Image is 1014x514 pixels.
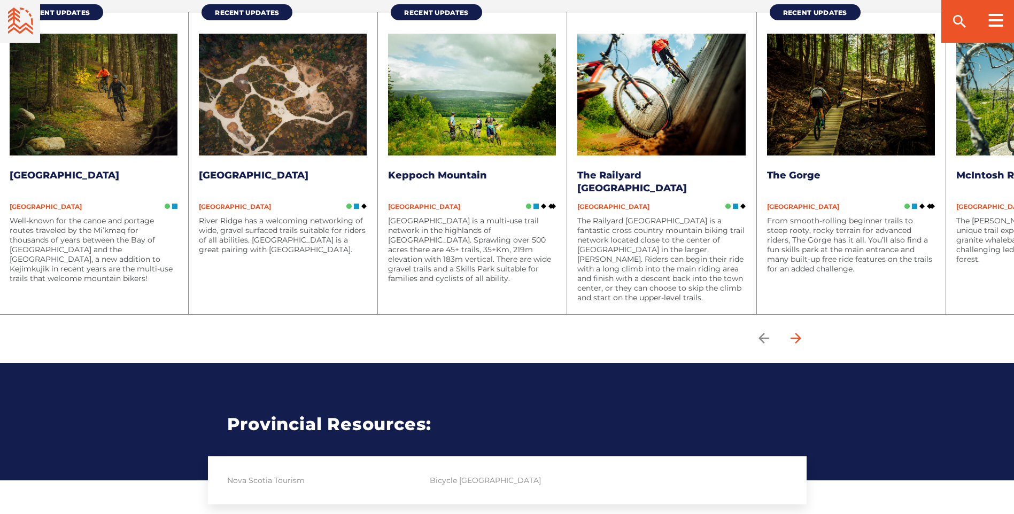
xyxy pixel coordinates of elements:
[756,330,772,346] ion-icon: arrow back
[951,13,968,30] ion-icon: search
[354,204,359,209] img: Blue Square
[227,476,305,485] a: Nova Scotia Tourism
[388,203,460,211] span: [GEOGRAPHIC_DATA]
[770,4,861,20] a: Recent Updates
[208,363,807,480] h2: Provincial Resources:
[904,204,910,209] img: Green Circle
[26,9,90,17] span: Recent Updates
[577,203,649,211] span: [GEOGRAPHIC_DATA]
[391,4,482,20] a: Recent Updates
[199,203,271,211] span: [GEOGRAPHIC_DATA]
[10,216,177,283] p: Well-known for the canoe and portage routes traveled by the Mi’kmaq for thousands of years betwee...
[725,204,731,209] img: Green Circle
[533,204,539,209] img: Blue Square
[361,204,367,209] img: Black Diamond
[199,34,367,155] img: River Ridge Common Mountain Bike Trails in New Germany, NS
[788,330,804,346] ion-icon: arrow forward
[577,216,745,302] p: The Railyard [GEOGRAPHIC_DATA] is a fantastic cross country mountain biking trail network located...
[767,169,821,181] a: The Gorge
[919,204,925,209] img: Black Diamond
[548,204,556,209] img: Double Black DIamond
[430,476,541,485] a: Bicycle [GEOGRAPHIC_DATA]
[541,204,546,209] img: Black Diamond
[199,216,367,254] p: River Ridge has a welcoming networking of wide, gravel surfaced trails suitable for riders of all...
[927,204,935,209] img: Double Black DIamond
[346,204,352,209] img: Green Circle
[733,204,738,209] img: Blue Square
[202,4,292,20] a: Recent Updates
[404,9,468,17] span: Recent Updates
[912,204,917,209] img: Blue Square
[10,169,119,181] a: [GEOGRAPHIC_DATA]
[388,169,487,181] a: Keppoch Mountain
[767,203,839,211] span: [GEOGRAPHIC_DATA]
[10,203,82,211] span: [GEOGRAPHIC_DATA]
[215,9,279,17] span: Recent Updates
[388,216,556,283] p: [GEOGRAPHIC_DATA] is a multi-use trail network in the highlands of [GEOGRAPHIC_DATA]. Sprawling o...
[199,169,308,181] a: [GEOGRAPHIC_DATA]
[783,9,847,17] span: Recent Updates
[526,204,531,209] img: Green Circle
[767,216,935,274] p: From smooth-rolling beginner trails to steep rooty, rocky terrain for advanced riders, The Gorge ...
[172,204,177,209] img: Blue Square
[577,169,687,194] a: The Railyard [GEOGRAPHIC_DATA]
[165,204,170,209] img: Green Circle
[12,4,103,20] a: Recent Updates
[740,204,746,209] img: Black Diamond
